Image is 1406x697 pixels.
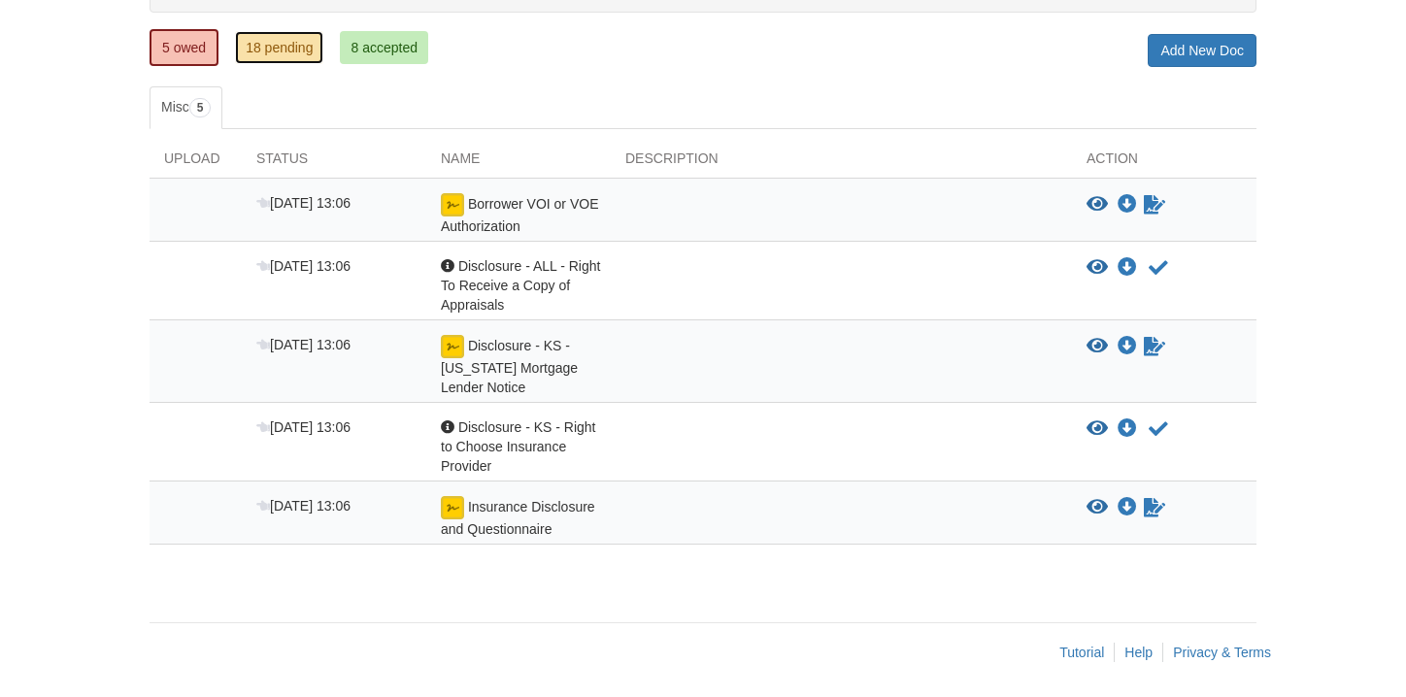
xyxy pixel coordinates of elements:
a: Waiting for your co-borrower to e-sign [1142,335,1167,358]
a: 8 accepted [340,31,428,64]
a: Misc [150,86,222,129]
div: Action [1072,149,1256,178]
span: 5 [189,98,212,117]
a: Help [1124,645,1153,660]
button: View Borrower VOI or VOE Authorization [1087,195,1108,215]
span: [DATE] 13:06 [256,498,351,514]
button: View Disclosure - KS - Kansas Mortgage Lender Notice [1087,337,1108,356]
a: Download Disclosure - KS - Kansas Mortgage Lender Notice [1118,339,1137,354]
a: Add New Doc [1148,34,1256,67]
span: [DATE] 13:06 [256,419,351,435]
span: [DATE] 13:06 [256,337,351,352]
a: 18 pending [235,31,323,64]
a: Download Disclosure - ALL - Right To Receive a Copy of Appraisals [1118,260,1137,276]
span: Disclosure - ALL - Right To Receive a Copy of Appraisals [441,258,600,313]
button: View Insurance Disclosure and Questionnaire [1087,498,1108,517]
img: esign [441,193,464,216]
span: Disclosure - KS - [US_STATE] Mortgage Lender Notice [441,338,578,395]
button: View Disclosure - ALL - Right To Receive a Copy of Appraisals [1087,258,1108,278]
a: Waiting for your co-borrower to e-sign [1142,193,1167,216]
div: Description [611,149,1072,178]
img: esign icon [441,496,464,519]
a: Waiting for your co-borrower to e-sign [1142,496,1167,519]
img: esign [441,335,464,358]
div: Name [426,149,611,178]
div: Status [242,149,426,178]
span: [DATE] 13:06 [256,258,351,274]
span: Insurance Disclosure and Questionnaire [441,499,595,537]
button: View Disclosure - KS - Right to Choose Insurance Provider [1087,419,1108,439]
button: Acknowledge receipt of document [1147,417,1170,441]
a: Download Disclosure - KS - Right to Choose Insurance Provider [1118,421,1137,437]
a: Tutorial [1059,645,1104,660]
a: Download Insurance Disclosure and Questionnaire [1118,500,1137,515]
a: 5 owed [150,29,218,66]
span: [DATE] 13:06 [256,195,351,211]
a: Download Borrower VOI or VOE Authorization [1118,197,1137,213]
span: Disclosure - KS - Right to Choose Insurance Provider [441,419,595,474]
a: Privacy & Terms [1173,645,1271,660]
button: Acknowledge receipt of document [1147,256,1170,280]
div: Upload [150,149,242,178]
span: Borrower VOI or VOE Authorization [441,196,598,234]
